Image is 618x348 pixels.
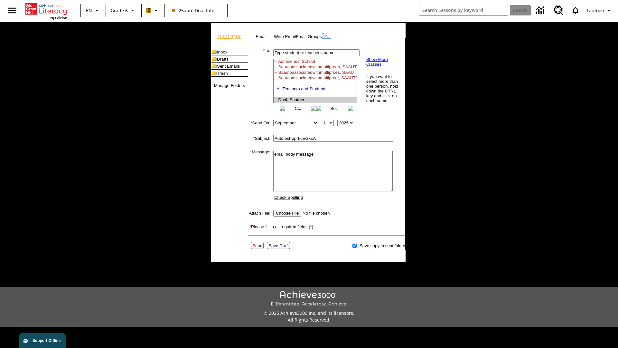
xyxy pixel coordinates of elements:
[532,2,550,19] a: Data Center
[274,75,357,81] option: -- Saautoassociatedwithmultiprogr, SAAUTOASSOCIATEDWITHMULTIPROGRAMCLA
[366,74,400,103] td: If you want to select more than one person, hold down the CTRL key and click on each name.
[567,2,584,19] a: Notifications
[274,70,357,75] option: -- Saautoassociatedwithmultiproes, SAAUTOASSOCIATEDWITHMULTIPROGRAMES
[144,5,163,16] button: Boost Class color is peach. Change class color
[86,7,92,14] span: EN
[248,143,255,150] img: spacer.gif
[274,34,296,39] a: Write Email
[248,48,270,112] td: To:
[33,338,61,343] span: Support Offline
[83,5,104,16] button: Language: EN, Select a language
[248,134,270,143] td: Subject:
[419,5,508,15] input: search field
[398,256,406,262] img: table_footer_right.gif
[3,1,22,20] button: Open side menu
[211,55,217,62] img: folder_icon.gif
[311,106,316,111] img: button_right.png
[172,7,220,14] span: 25auto Dual International
[358,242,405,249] td: Save copy in sent folder
[19,333,66,348] button: Support Offline
[252,243,262,248] a: Send
[274,64,357,70] option: -- Saautoassociatedwithmultiproen, SAAUTOASSOCIATEDWITHMULTIPROGRAMEN
[248,229,255,236] img: spacer.gif
[316,106,321,111] img: button_left.png
[248,127,255,134] img: spacer.gif
[211,63,217,69] img: folder_icon.gif
[211,256,218,262] img: table_footer_left.gif
[248,241,249,242] img: spacer.gif
[248,112,255,119] img: spacer.gif
[348,106,353,111] img: button_right.png
[25,2,67,20] div: Home
[248,245,249,246] img: spacer.gif
[217,50,228,54] a: Inbox
[217,64,240,69] a: Sent Emails
[211,70,217,76] img: folder_icon.gif
[248,202,255,208] img: spacer.gif
[270,176,271,176] img: spacer.gif
[248,236,253,241] img: spacer.gif
[111,7,128,14] span: Grade 6
[248,250,406,250] img: black_spacer.gif
[217,57,229,62] a: Drafts
[550,2,567,19] a: Resource Center, Will open in new tab
[366,57,388,67] a: Show More Classes
[268,243,289,248] a: Save Draft
[274,86,357,92] option: - All Teachers and Students
[108,5,139,16] button: Grade: Grade 6, Select a grade
[280,106,285,111] img: button_left.png
[296,34,322,39] a: Email Groups
[295,106,301,111] a: Cc:
[214,83,245,88] a: Manage Folders
[274,59,357,64] option: -- Adminenes, School
[274,97,357,103] option: -- Dual, Sautoen
[217,71,228,76] a: Trash
[584,5,615,16] button: Profile/Settings
[256,34,266,39] a: Email
[271,291,347,307] img: Achieve3000 Differentiate Accelerate Achieve
[274,195,303,200] a: Check Spelling
[331,106,339,111] a: Bcc:
[50,15,67,20] span: NJ Edition
[248,218,255,224] img: spacer.gif
[586,7,604,14] span: Tautoen
[270,79,272,82] img: spacer.gif
[248,224,405,229] td: Please fill in all required fields (*).
[248,208,270,218] td: Attach File:
[147,6,150,14] span: B
[248,119,270,127] td: Send On:
[211,48,217,55] img: folder_icon.gif
[248,241,249,241] img: spacer.gif
[248,150,270,202] td: Message:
